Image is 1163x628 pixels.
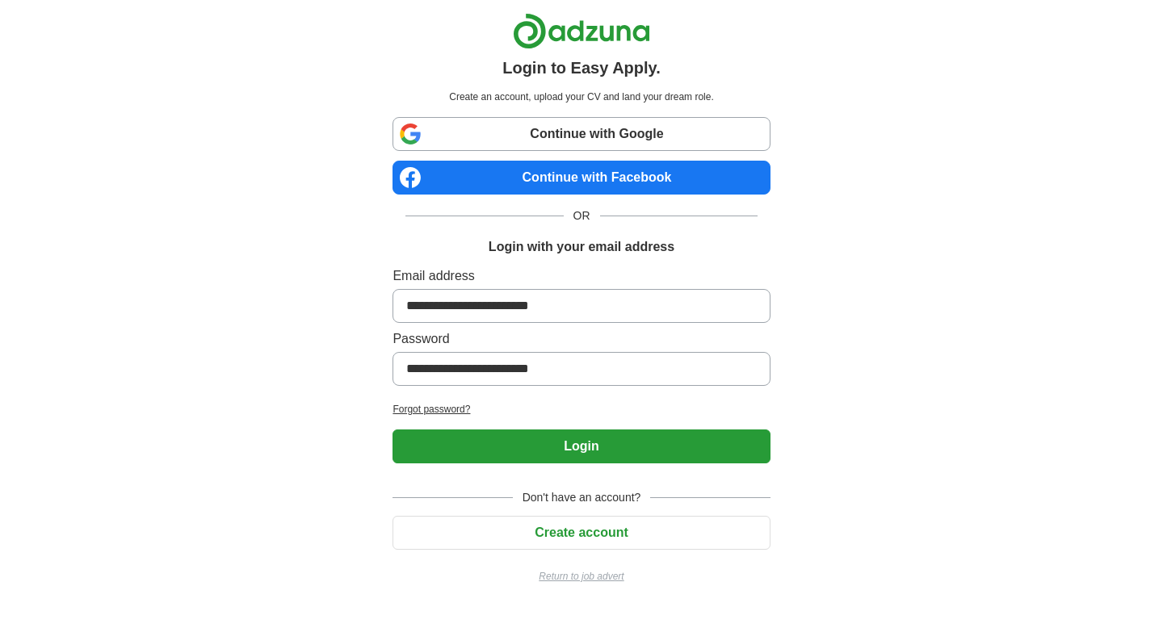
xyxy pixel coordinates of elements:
[393,569,770,584] a: Return to job advert
[393,402,770,417] a: Forgot password?
[393,516,770,550] button: Create account
[393,329,770,349] label: Password
[393,429,770,463] button: Login
[393,266,770,286] label: Email address
[393,525,770,539] a: Create account
[564,207,600,224] span: OR
[502,56,661,80] h1: Login to Easy Apply.
[393,117,770,151] a: Continue with Google
[513,489,651,506] span: Don't have an account?
[396,90,766,104] p: Create an account, upload your CV and land your dream role.
[393,161,770,195] a: Continue with Facebook
[513,13,650,49] img: Adzuna logo
[489,237,674,257] h1: Login with your email address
